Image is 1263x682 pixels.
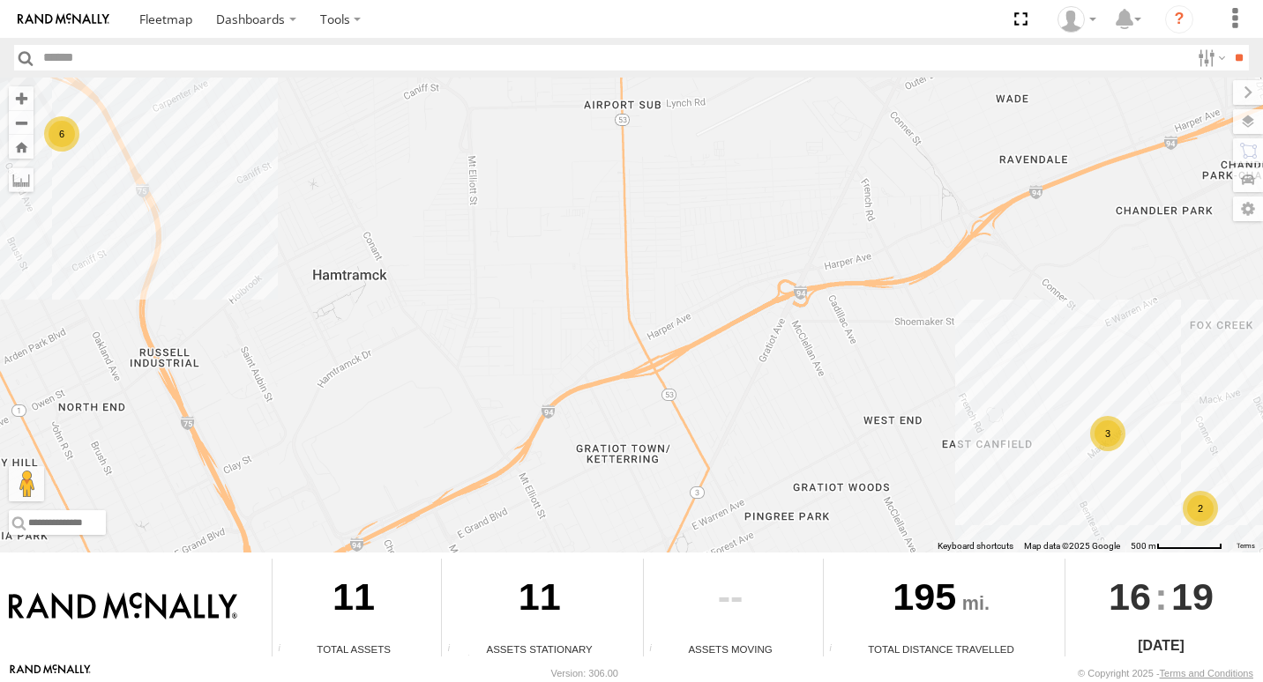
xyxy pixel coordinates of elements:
div: Total number of assets current stationary. [442,643,468,656]
div: Version: 306.00 [551,668,618,678]
label: Search Filter Options [1191,45,1229,70]
button: Zoom out [9,110,34,135]
div: 195 [824,559,1058,641]
label: Map Settings [1233,196,1263,221]
div: 2 [1183,491,1218,526]
img: Rand McNally [9,592,237,622]
button: Keyboard shortcuts [938,540,1013,552]
div: Total distance travelled by all assets within specified date range and applied filters [824,643,850,656]
span: Map data ©2025 Google [1024,541,1120,551]
div: Total Assets [273,641,435,656]
span: 16 [1109,559,1151,634]
button: Zoom Home [9,135,34,159]
div: Assets Stationary [442,641,637,656]
div: 6 [44,116,79,152]
div: Valeo Dash [1051,6,1102,33]
div: : [1065,559,1257,634]
button: Drag Pegman onto the map to open Street View [9,466,44,501]
span: 500 m [1131,541,1156,551]
div: [DATE] [1065,635,1257,656]
i: ? [1165,5,1193,33]
div: 11 [442,559,637,641]
div: © Copyright 2025 - [1078,668,1253,678]
div: Assets Moving [644,641,817,656]
button: Map Scale: 500 m per 71 pixels [1125,540,1228,552]
a: Visit our Website [10,664,91,682]
div: 11 [273,559,435,641]
div: Total number of assets current in transit. [644,643,670,656]
div: 3 [1090,416,1125,451]
div: Total number of Enabled Assets [273,643,299,656]
label: Measure [9,167,34,192]
a: Terms and Conditions [1160,668,1253,678]
button: Zoom in [9,86,34,110]
span: 19 [1171,559,1214,634]
a: Terms (opens in new tab) [1237,542,1255,549]
img: rand-logo.svg [18,13,109,26]
div: Total Distance Travelled [824,641,1058,656]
